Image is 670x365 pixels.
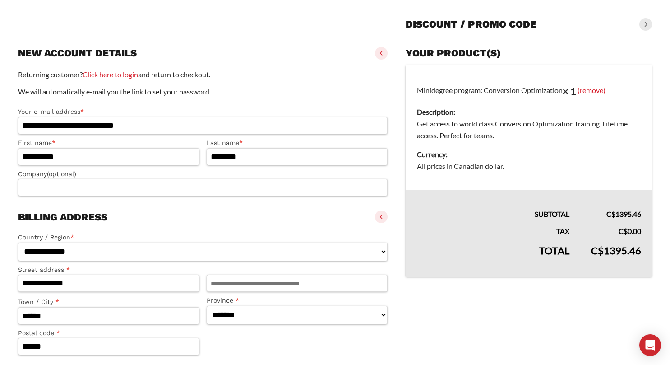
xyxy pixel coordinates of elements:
span: C$ [606,210,615,218]
dt: Currency: [417,149,641,160]
label: Postal code [18,328,199,338]
span: C$ [591,244,604,257]
h3: Billing address [18,211,107,224]
dd: Get access to world class Conversion Optimization training. Lifetime access. Perfect for teams. [417,118,641,141]
label: Country / Region [18,232,388,243]
h3: Discount / promo code [406,18,536,31]
dd: All prices in Canadian dollar. [417,160,641,172]
p: Returning customer? and return to checkout. [18,69,388,80]
label: Company [18,169,388,179]
bdi: 1395.46 [591,244,641,257]
label: Street address [18,265,199,275]
h3: New account details [18,47,137,60]
label: Your e-mail address [18,107,388,117]
strong: × 1 [563,85,576,97]
th: Total [406,237,581,277]
label: First name [18,138,199,148]
label: Town / City [18,297,199,307]
label: Last name [207,138,388,148]
label: Province [207,295,388,306]
span: C$ [619,227,628,235]
bdi: 0.00 [619,227,641,235]
a: (remove) [578,85,605,94]
a: Click here to login [83,70,138,79]
div: Open Intercom Messenger [639,334,661,356]
dt: Description: [417,106,641,118]
p: We will automatically e-mail you the link to set your password. [18,86,388,98]
th: Tax [406,220,581,237]
td: Minidegree program: Conversion Optimization [406,65,652,191]
span: (optional) [47,170,76,178]
th: Subtotal [406,190,581,220]
bdi: 1395.46 [606,210,641,218]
